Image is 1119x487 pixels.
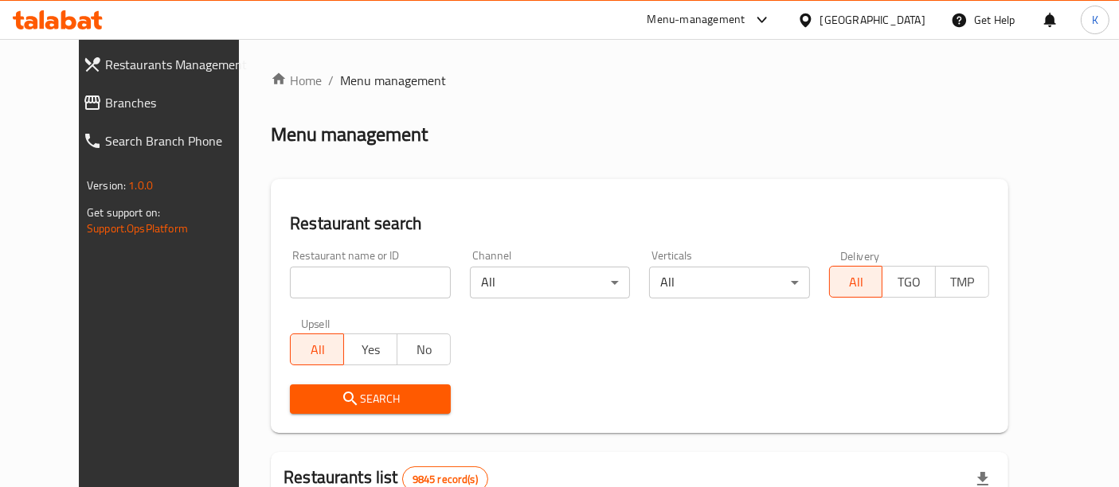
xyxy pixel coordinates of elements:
[70,45,266,84] a: Restaurants Management
[105,131,253,150] span: Search Branch Phone
[303,389,437,409] span: Search
[290,212,989,236] h2: Restaurant search
[343,333,397,365] button: Yes
[271,71,322,90] a: Home
[87,218,188,239] a: Support.OpsPlatform
[290,267,450,298] input: Search for restaurant name or ID..
[301,318,331,329] label: Upsell
[128,175,153,196] span: 1.0.0
[829,266,883,298] button: All
[297,338,338,361] span: All
[935,266,989,298] button: TMP
[404,338,444,361] span: No
[70,84,266,122] a: Branches
[271,122,428,147] h2: Menu management
[397,333,451,365] button: No
[470,267,630,298] div: All
[290,333,344,365] button: All
[328,71,334,90] li: /
[87,202,160,223] span: Get support on:
[649,267,809,298] div: All
[271,71,1008,90] nav: breadcrumb
[87,175,126,196] span: Version:
[889,271,929,294] span: TGO
[105,55,253,74] span: Restaurants Management
[70,122,266,160] a: Search Branch Phone
[290,384,450,414] button: Search
[340,71,446,90] span: Menu management
[105,93,253,112] span: Branches
[1092,11,1098,29] span: K
[820,11,925,29] div: [GEOGRAPHIC_DATA]
[942,271,983,294] span: TMP
[882,266,936,298] button: TGO
[403,472,487,487] span: 9845 record(s)
[840,250,880,261] label: Delivery
[648,10,745,29] div: Menu-management
[350,338,391,361] span: Yes
[836,271,877,294] span: All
